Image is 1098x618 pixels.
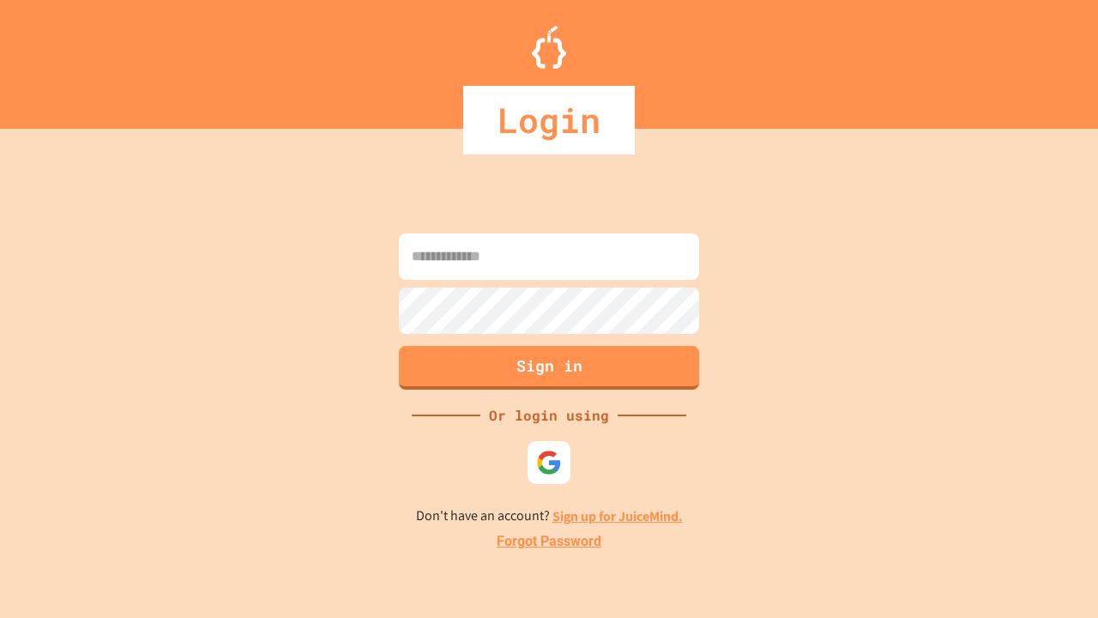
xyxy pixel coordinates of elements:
[532,26,566,69] img: Logo.svg
[463,86,635,154] div: Login
[1026,549,1081,601] iframe: chat widget
[399,346,699,390] button: Sign in
[480,405,618,426] div: Or login using
[552,507,683,525] a: Sign up for JuiceMind.
[956,475,1081,548] iframe: chat widget
[497,531,601,552] a: Forgot Password
[416,506,683,527] p: Don't have an account?
[536,450,562,476] img: google-icon.svg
